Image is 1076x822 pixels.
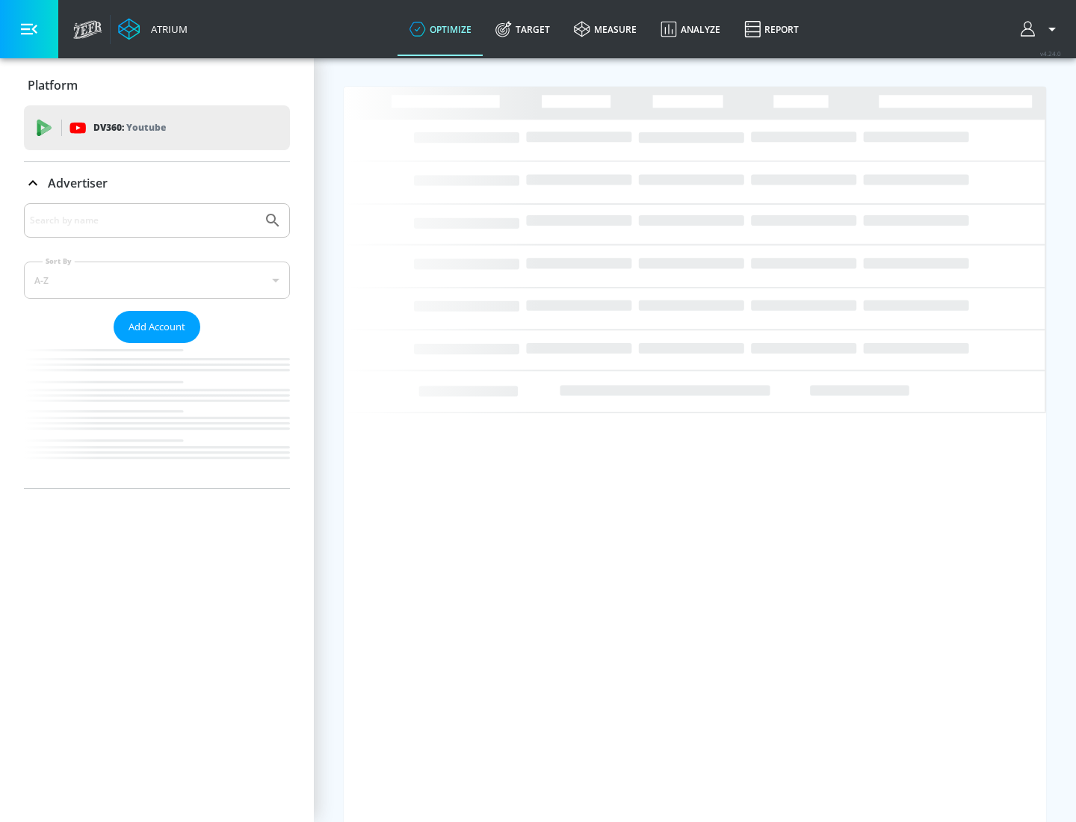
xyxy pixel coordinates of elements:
div: Platform [24,64,290,106]
label: Sort By [43,256,75,266]
div: DV360: Youtube [24,105,290,150]
p: DV360: [93,120,166,136]
div: Atrium [145,22,188,36]
p: Youtube [126,120,166,135]
a: Analyze [649,2,732,56]
a: Target [483,2,562,56]
nav: list of Advertiser [24,343,290,488]
p: Advertiser [48,175,108,191]
span: Add Account [129,318,185,336]
span: v 4.24.0 [1040,49,1061,58]
a: optimize [398,2,483,56]
input: Search by name [30,211,256,230]
div: Advertiser [24,203,290,488]
button: Add Account [114,311,200,343]
a: Report [732,2,811,56]
p: Platform [28,77,78,93]
a: Atrium [118,18,188,40]
div: A-Z [24,262,290,299]
a: measure [562,2,649,56]
div: Advertiser [24,162,290,204]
